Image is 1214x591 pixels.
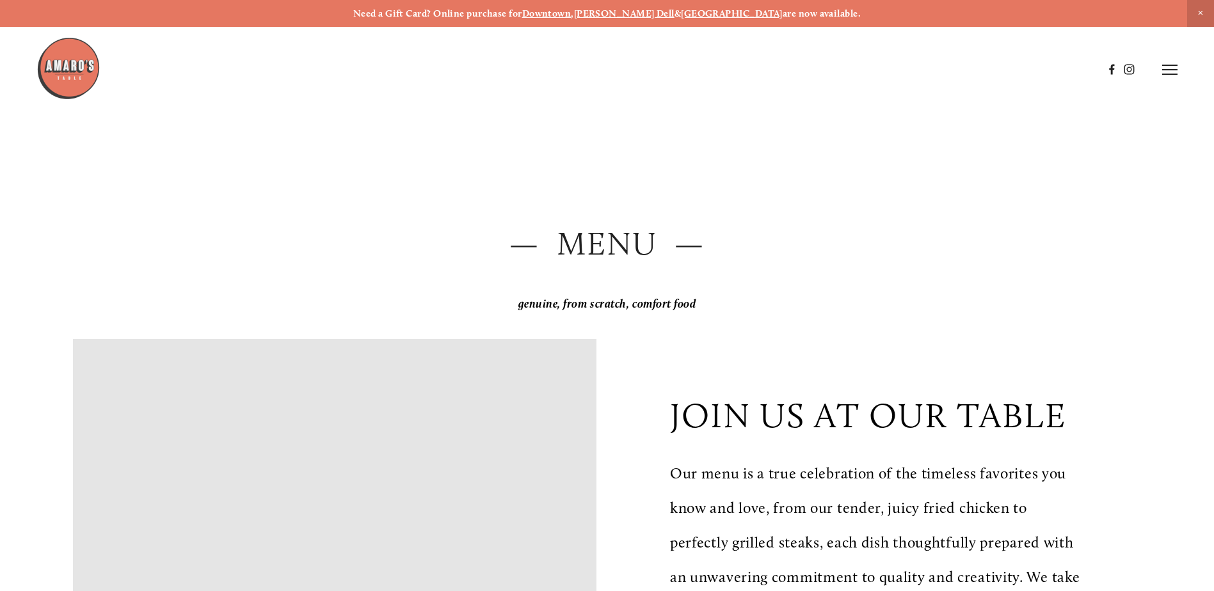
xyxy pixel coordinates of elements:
a: Downtown [522,8,571,19]
strong: & [675,8,681,19]
em: genuine, from scratch, comfort food [518,297,696,311]
a: [PERSON_NAME] Dell [574,8,675,19]
strong: , [571,8,573,19]
h2: — Menu — [73,221,1141,267]
strong: Need a Gift Card? Online purchase for [353,8,522,19]
a: [GEOGRAPHIC_DATA] [681,8,783,19]
p: join us at our table [670,395,1067,436]
img: Amaro's Table [36,36,100,100]
strong: are now available. [783,8,861,19]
